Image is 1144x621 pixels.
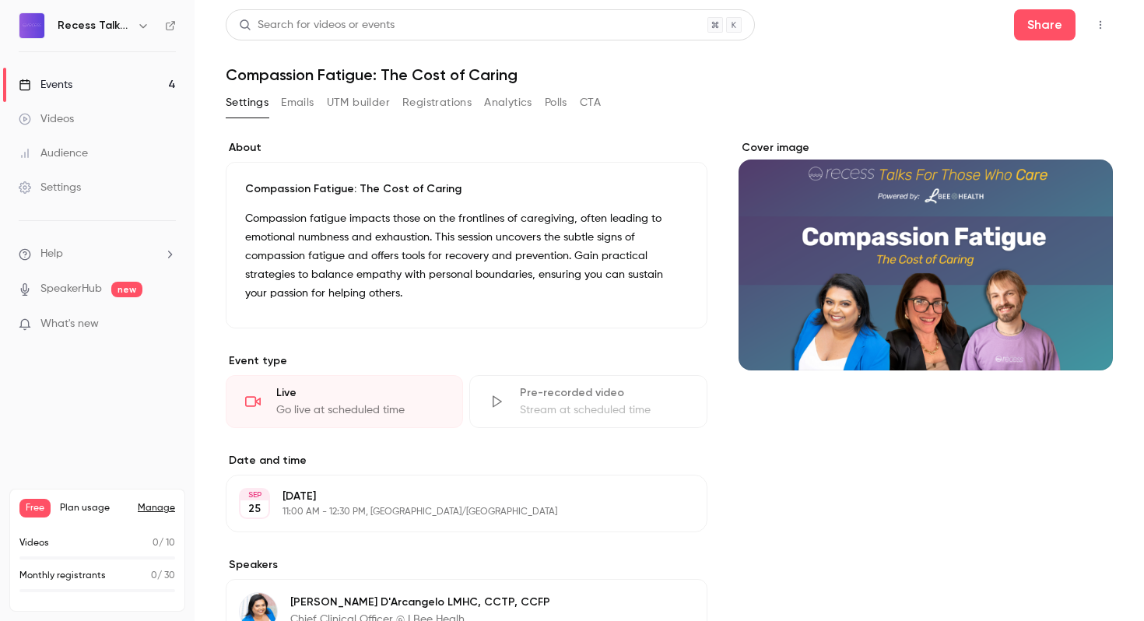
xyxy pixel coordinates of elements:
[327,90,390,115] button: UTM builder
[153,536,175,550] p: / 10
[19,13,44,38] img: Recess Talks For Those Who Care
[226,65,1113,84] h1: Compassion Fatigue: The Cost of Caring
[245,181,688,197] p: Compassion Fatigue: The Cost of Caring
[40,316,99,332] span: What's new
[739,140,1113,370] section: Cover image
[226,140,707,156] label: About
[239,17,395,33] div: Search for videos or events
[245,209,688,303] p: Compassion fatigue impacts those on the frontlines of caregiving, often leading to emotional numb...
[19,146,88,161] div: Audience
[248,501,261,517] p: 25
[281,90,314,115] button: Emails
[138,502,175,514] a: Manage
[19,111,74,127] div: Videos
[40,281,102,297] a: SpeakerHub
[19,246,176,262] li: help-dropdown-opener
[739,140,1113,156] label: Cover image
[19,180,81,195] div: Settings
[545,90,567,115] button: Polls
[19,569,106,583] p: Monthly registrants
[226,557,707,573] label: Speakers
[226,353,707,369] p: Event type
[40,246,63,262] span: Help
[484,90,532,115] button: Analytics
[19,77,72,93] div: Events
[19,536,49,550] p: Videos
[402,90,472,115] button: Registrations
[469,375,707,428] div: Pre-recorded videoStream at scheduled time
[282,489,625,504] p: [DATE]
[151,571,157,581] span: 0
[111,282,142,297] span: new
[520,385,687,401] div: Pre-recorded video
[240,489,268,500] div: SEP
[151,569,175,583] p: / 30
[58,18,131,33] h6: Recess Talks For Those Who Care
[153,539,159,548] span: 0
[19,499,51,517] span: Free
[520,402,687,418] div: Stream at scheduled time
[226,375,463,428] div: LiveGo live at scheduled time
[276,385,444,401] div: Live
[226,90,268,115] button: Settings
[290,595,606,610] p: [PERSON_NAME] D'Arcangelo LMHC, CCTP, CCFP
[1014,9,1076,40] button: Share
[276,402,444,418] div: Go live at scheduled time
[580,90,601,115] button: CTA
[282,506,625,518] p: 11:00 AM - 12:30 PM, [GEOGRAPHIC_DATA]/[GEOGRAPHIC_DATA]
[226,453,707,468] label: Date and time
[60,502,128,514] span: Plan usage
